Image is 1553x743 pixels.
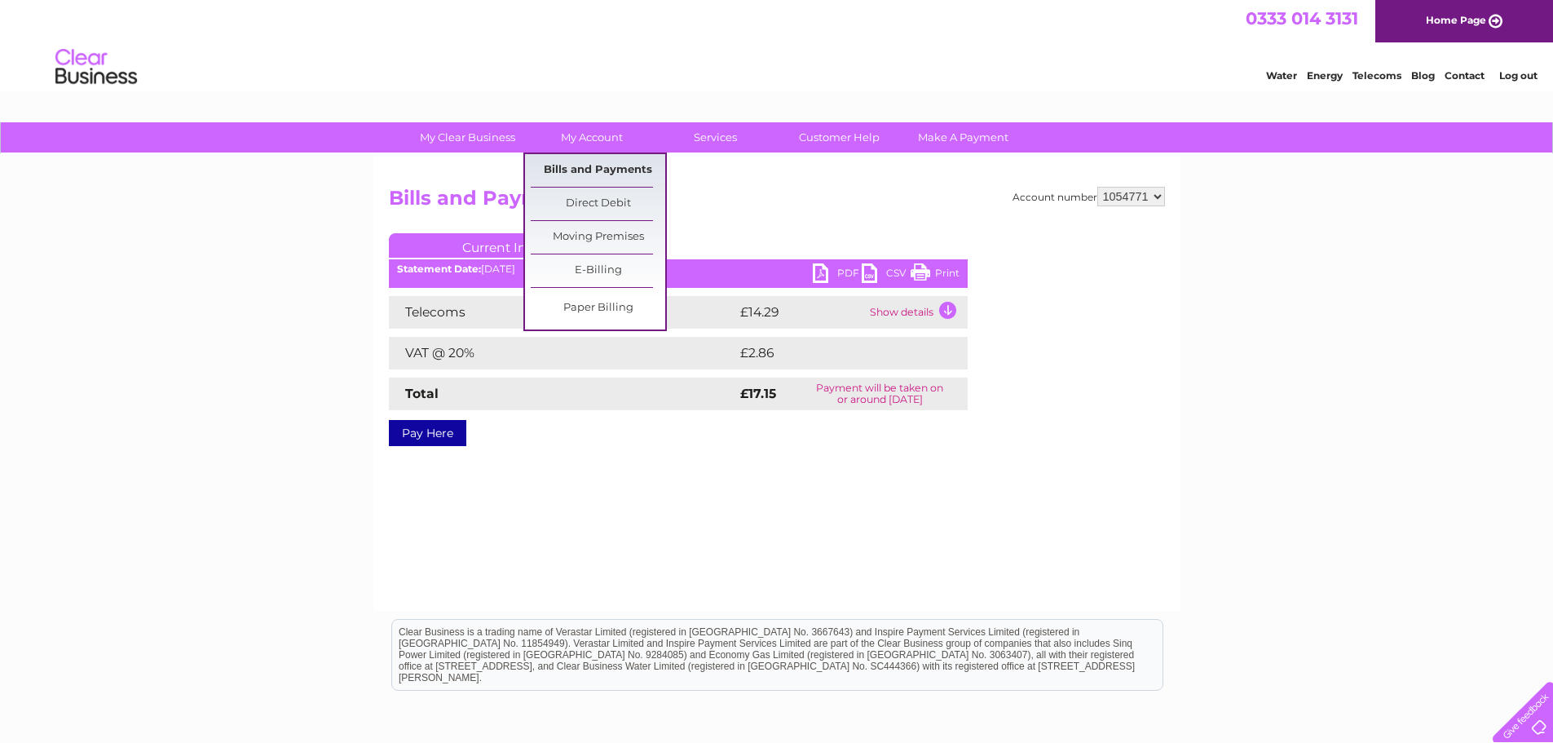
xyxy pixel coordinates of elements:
a: Direct Debit [531,188,665,220]
strong: £17.15 [740,386,776,401]
a: Blog [1411,69,1435,82]
strong: Total [405,386,439,401]
a: PDF [813,263,862,287]
h2: Bills and Payments [389,187,1165,218]
a: Customer Help [772,122,907,153]
a: Moving Premises [531,221,665,254]
td: £14.29 [736,296,866,329]
a: Bills and Payments [531,154,665,187]
a: Current Invoice [389,233,633,258]
a: Contact [1445,69,1485,82]
a: My Clear Business [400,122,535,153]
a: 0333 014 3131 [1246,8,1358,29]
a: Paper Billing [531,292,665,325]
a: Print [911,263,960,287]
a: Energy [1307,69,1343,82]
div: [DATE] [389,263,968,275]
a: CSV [862,263,911,287]
a: Services [648,122,783,153]
b: Statement Date: [397,263,481,275]
td: Show details [866,296,968,329]
a: Water [1266,69,1297,82]
a: E-Billing [531,254,665,287]
a: My Account [524,122,659,153]
div: Clear Business is a trading name of Verastar Limited (registered in [GEOGRAPHIC_DATA] No. 3667643... [392,9,1163,79]
a: Make A Payment [896,122,1030,153]
td: Payment will be taken on or around [DATE] [792,378,967,410]
div: Account number [1013,187,1165,206]
a: Telecoms [1352,69,1401,82]
img: logo.png [55,42,138,92]
a: Log out [1499,69,1538,82]
td: VAT @ 20% [389,337,736,369]
td: Telecoms [389,296,736,329]
a: Pay Here [389,420,466,446]
td: £2.86 [736,337,930,369]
